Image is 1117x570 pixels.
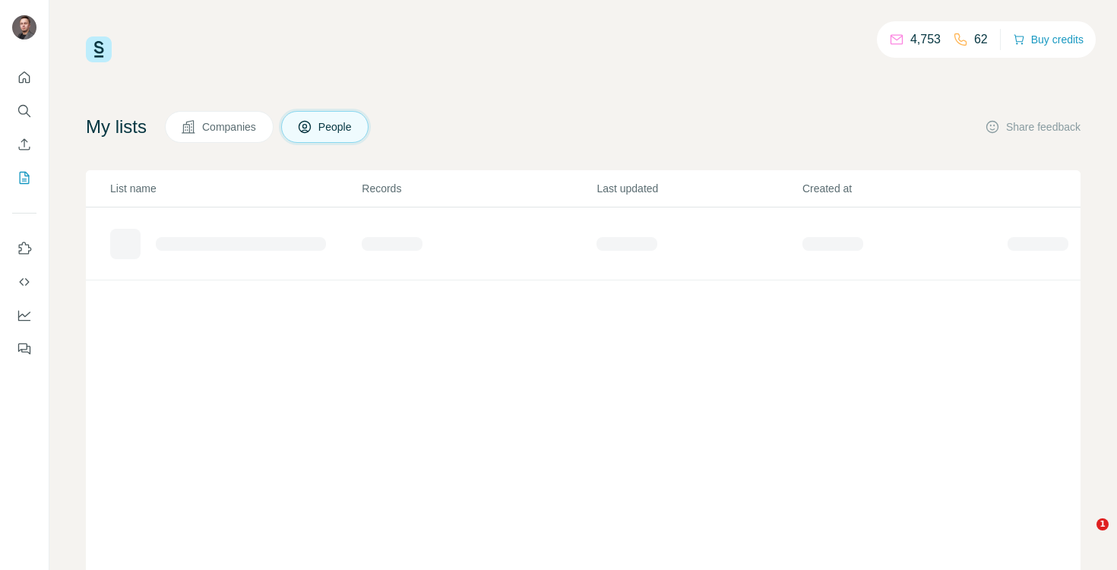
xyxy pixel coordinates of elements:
[12,15,36,40] img: Avatar
[985,119,1081,135] button: Share feedback
[1013,29,1084,50] button: Buy credits
[596,181,800,196] p: Last updated
[1065,518,1102,555] iframe: Intercom live chat
[362,181,595,196] p: Records
[202,119,258,135] span: Companies
[12,235,36,262] button: Use Surfe on LinkedIn
[86,36,112,62] img: Surfe Logo
[12,335,36,363] button: Feedback
[910,30,941,49] p: 4,753
[12,164,36,192] button: My lists
[318,119,353,135] span: People
[1096,518,1109,530] span: 1
[802,181,1006,196] p: Created at
[974,30,988,49] p: 62
[86,115,147,139] h4: My lists
[12,97,36,125] button: Search
[12,268,36,296] button: Use Surfe API
[12,131,36,158] button: Enrich CSV
[12,302,36,329] button: Dashboard
[12,64,36,91] button: Quick start
[110,181,360,196] p: List name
